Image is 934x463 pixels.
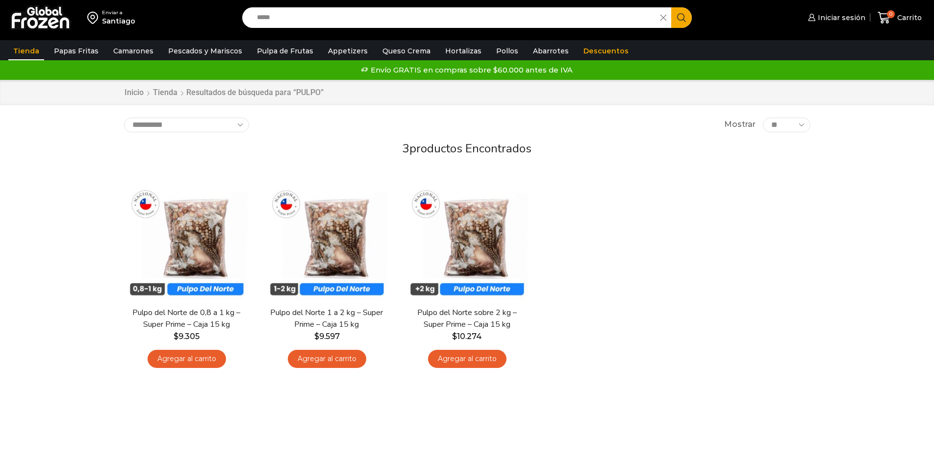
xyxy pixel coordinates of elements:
[409,141,531,156] span: productos encontrados
[252,42,318,60] a: Pulpa de Frutas
[186,88,324,97] h1: Resultados de búsqueda para “PULPO”
[49,42,103,60] a: Papas Fritas
[887,10,895,18] span: 0
[528,42,574,60] a: Abarrotes
[108,42,158,60] a: Camarones
[579,42,633,60] a: Descuentos
[124,87,324,98] nav: Breadcrumb
[806,8,865,27] a: Iniciar sesión
[124,118,249,132] select: Pedido de la tienda
[452,332,482,341] bdi: 10.274
[378,42,435,60] a: Queso Crema
[288,350,366,368] a: Agregar al carrito: “Pulpo del Norte 1 a 2 kg - Super Prime - Caja 15 kg”
[174,332,200,341] bdi: 9.305
[102,9,135,16] div: Enviar a
[152,87,178,98] a: Tienda
[815,13,865,23] span: Iniciar sesión
[314,332,340,341] bdi: 9.597
[440,42,486,60] a: Hortalizas
[410,307,523,330] a: Pulpo del Norte sobre 2 kg – Super Prime – Caja 15 kg
[491,42,523,60] a: Pollos
[174,332,178,341] span: $
[124,87,144,98] a: Inicio
[270,307,383,330] a: Pulpo del Norte 1 a 2 kg – Super Prime – Caja 15 kg
[671,7,692,28] button: Search button
[875,6,924,29] a: 0 Carrito
[148,350,226,368] a: Agregar al carrito: “Pulpo del Norte de 0,8 a 1 kg - Super Prime - Caja 15 kg”
[8,42,44,60] a: Tienda
[403,141,409,156] span: 3
[163,42,247,60] a: Pescados y Mariscos
[724,119,756,130] span: Mostrar
[323,42,373,60] a: Appetizers
[102,16,135,26] div: Santiago
[428,350,506,368] a: Agregar al carrito: “Pulpo del Norte sobre 2 kg - Super Prime - Caja 15 kg”
[895,13,922,23] span: Carrito
[314,332,319,341] span: $
[130,307,243,330] a: Pulpo del Norte de 0,8 a 1 kg – Super Prime – Caja 15 kg
[87,9,102,26] img: address-field-icon.svg
[452,332,457,341] span: $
